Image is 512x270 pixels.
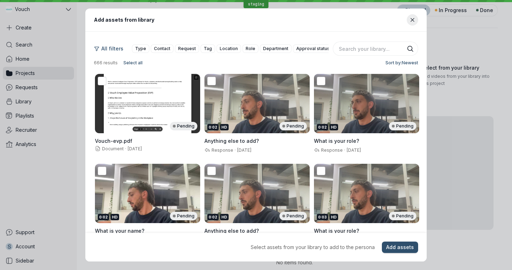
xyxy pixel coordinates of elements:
[279,212,307,220] div: Pending
[170,212,197,220] div: Pending
[151,44,174,53] button: Contact
[296,45,330,52] span: Approval status
[201,44,215,53] button: Tag
[95,146,124,151] span: Document
[382,242,418,253] button: Add assets
[330,214,338,220] div: HD
[124,146,128,152] span: ·
[385,59,418,66] span: Sort by: Newest
[121,59,145,67] button: Select all
[170,122,197,130] div: Pending
[111,214,119,220] div: HD
[135,45,146,52] span: Type
[242,44,258,53] button: Role
[154,45,170,52] span: Contact
[220,214,229,220] div: HD
[220,45,238,52] span: Location
[207,124,219,130] div: 0:02
[251,244,375,251] span: Select assets from your library to add to the persona
[220,124,229,130] div: HD
[330,124,338,130] div: HD
[237,147,251,153] span: [DATE]
[279,122,307,130] div: Pending
[317,214,328,220] div: 0:03
[207,214,219,220] div: 0:02
[204,45,212,52] span: Tag
[314,228,359,234] span: What is your role?
[389,122,416,130] div: Pending
[389,212,416,220] div: Pending
[320,147,343,153] span: Response
[94,16,154,24] h1: Add assets from library
[317,124,328,130] div: 0:02
[123,59,143,66] span: Select all
[204,228,259,234] span: Anything else to add?
[314,138,359,144] span: What is your role?
[260,44,292,53] button: Department
[175,44,199,53] button: Request
[101,45,123,52] span: All filters
[293,44,333,53] button: Approval status
[407,45,414,52] button: Search
[263,45,288,52] span: Department
[333,42,418,56] input: Search your library...
[407,14,418,26] button: Close modal
[386,244,414,251] span: Add assets
[343,147,347,153] span: ·
[94,43,128,54] button: All filters
[94,60,118,66] span: 666 results
[210,147,233,153] span: Response
[95,138,132,144] span: Vouch-evp.pdf
[128,146,142,151] span: [DATE]
[217,44,241,53] button: Location
[204,138,259,144] span: Anything else to add?
[132,44,149,53] button: Type
[246,45,255,52] span: Role
[95,228,144,234] span: What is your name?
[383,59,418,67] button: Sort by:Newest
[178,45,196,52] span: Request
[233,147,237,153] span: ·
[98,214,109,220] div: 0:02
[347,147,361,153] span: [DATE]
